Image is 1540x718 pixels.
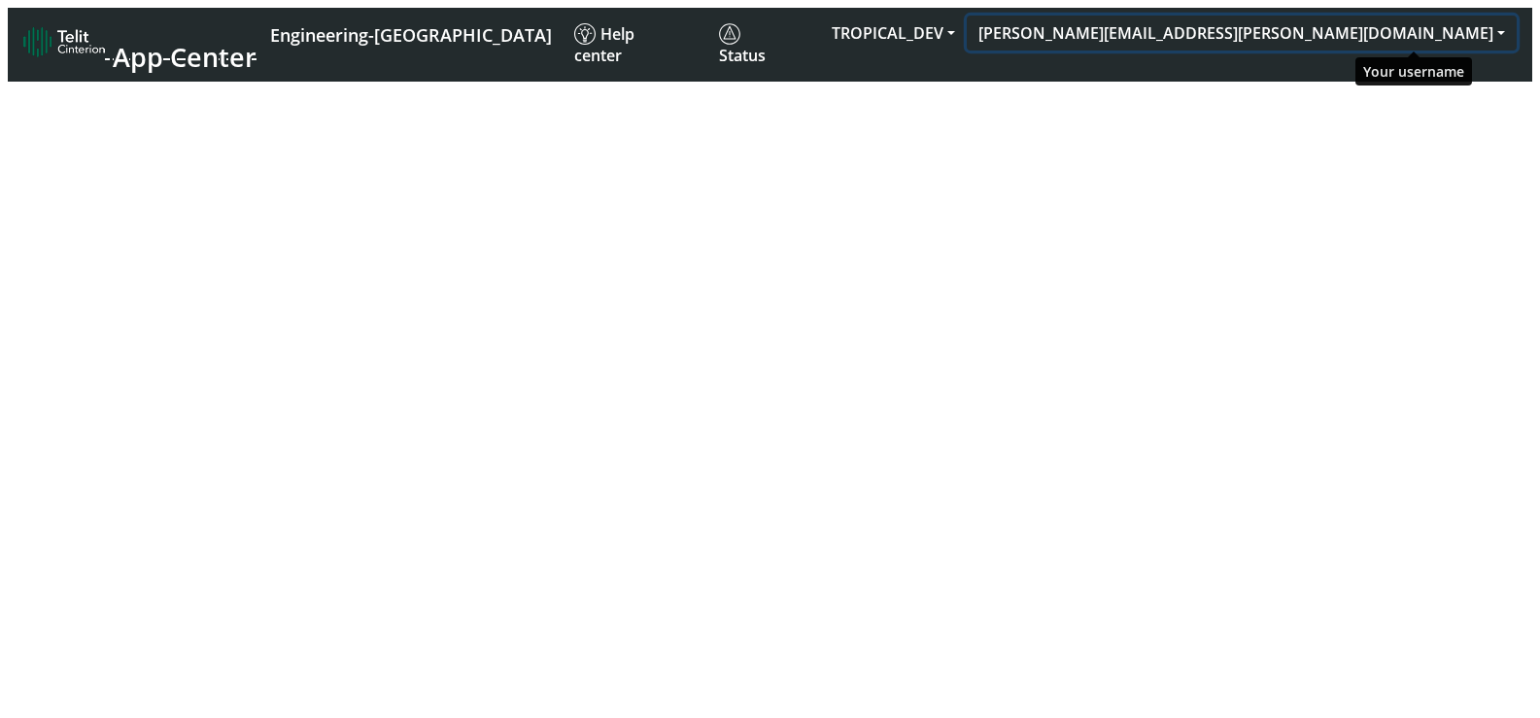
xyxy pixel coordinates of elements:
[1355,57,1472,85] div: Your username
[719,23,740,45] img: status.svg
[574,23,634,66] span: Help center
[113,39,257,75] span: App Center
[23,21,254,68] a: App Center
[719,23,766,66] span: Status
[967,16,1517,51] button: [PERSON_NAME][EMAIL_ADDRESS][PERSON_NAME][DOMAIN_NAME]
[711,16,820,74] a: Status
[820,16,967,51] button: TROPICAL_DEV
[23,26,105,57] img: logo-telit-cinterion-gw-new.png
[270,23,552,47] span: Engineering-[GEOGRAPHIC_DATA]
[574,23,596,45] img: knowledge.svg
[566,16,711,74] a: Help center
[269,16,551,51] a: Your current platform instance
